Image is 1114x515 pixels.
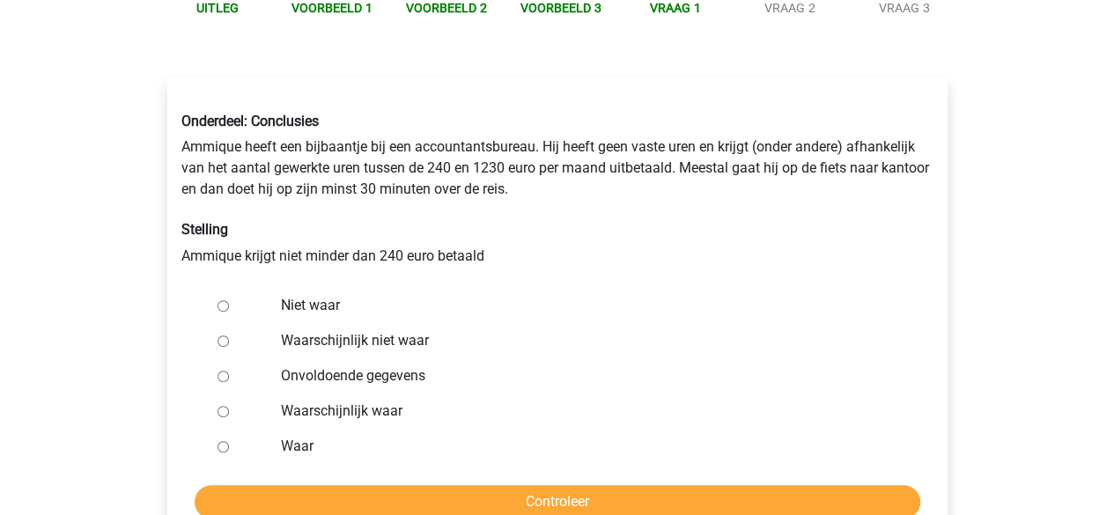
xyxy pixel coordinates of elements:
label: Niet waar [281,295,890,316]
a: Voorbeeld 1 [291,1,373,15]
h6: Onderdeel: Conclusies [181,113,933,129]
label: Waarschijnlijk niet waar [281,330,890,351]
a: Vraag 1 [650,1,701,15]
a: Uitleg [196,1,239,15]
h6: Stelling [181,221,933,238]
a: Vraag 2 [764,1,815,15]
a: Vraag 3 [879,1,930,15]
label: Waar [281,436,890,457]
div: Ammique heeft een bijbaantje bij een accountantsbureau. Hij heeft geen vaste uren en krijgt (onde... [168,99,947,280]
a: Voorbeeld 3 [520,1,601,15]
label: Waarschijnlijk waar [281,401,890,422]
a: Voorbeeld 2 [406,1,487,15]
label: Onvoldoende gegevens [281,365,890,386]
